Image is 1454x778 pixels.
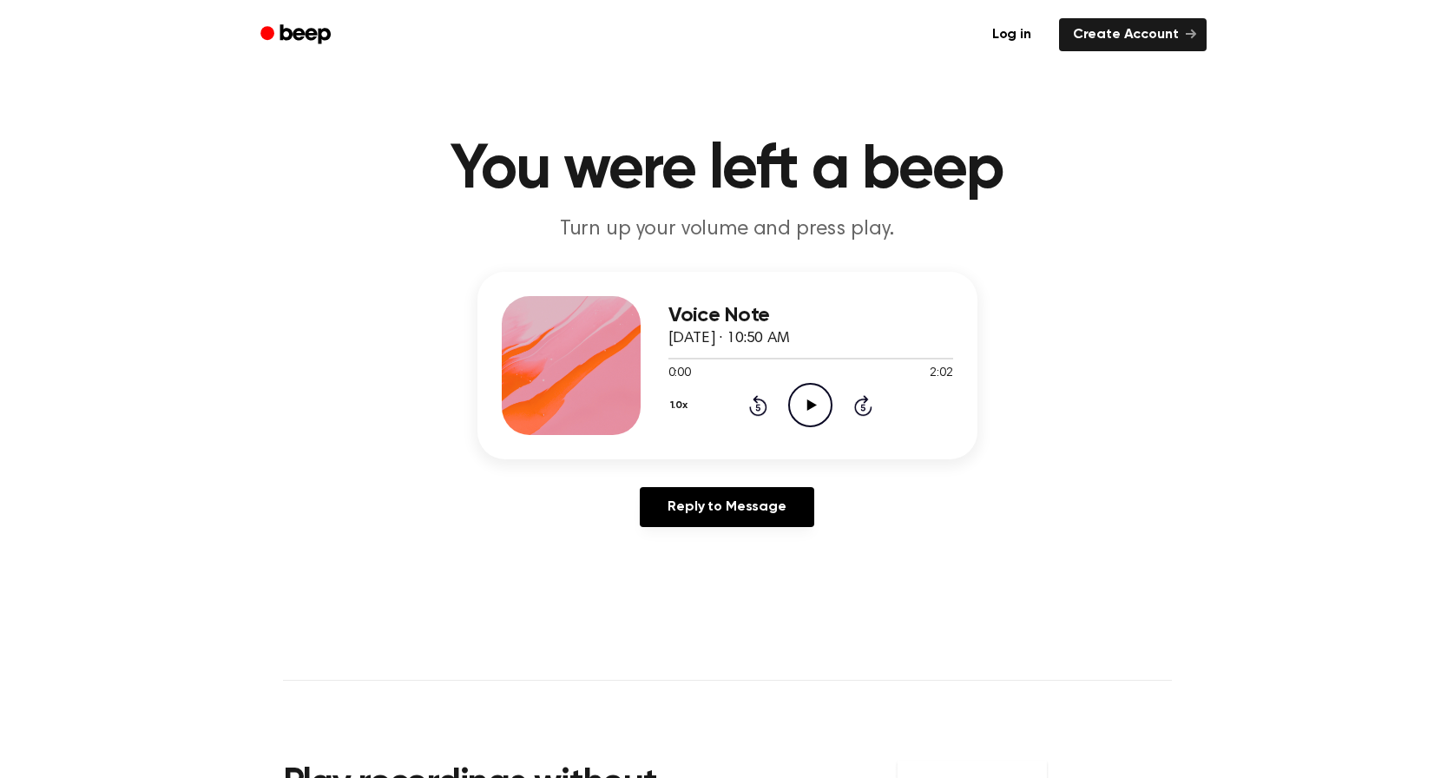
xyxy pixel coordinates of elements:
span: 2:02 [930,365,952,383]
a: Log in [975,15,1049,55]
a: Beep [248,18,346,52]
h3: Voice Note [668,304,953,327]
a: Reply to Message [640,487,813,527]
a: Create Account [1059,18,1207,51]
button: 1.0x [668,391,694,420]
span: [DATE] · 10:50 AM [668,331,790,346]
h1: You were left a beep [283,139,1172,201]
p: Turn up your volume and press play. [394,215,1061,244]
span: 0:00 [668,365,691,383]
